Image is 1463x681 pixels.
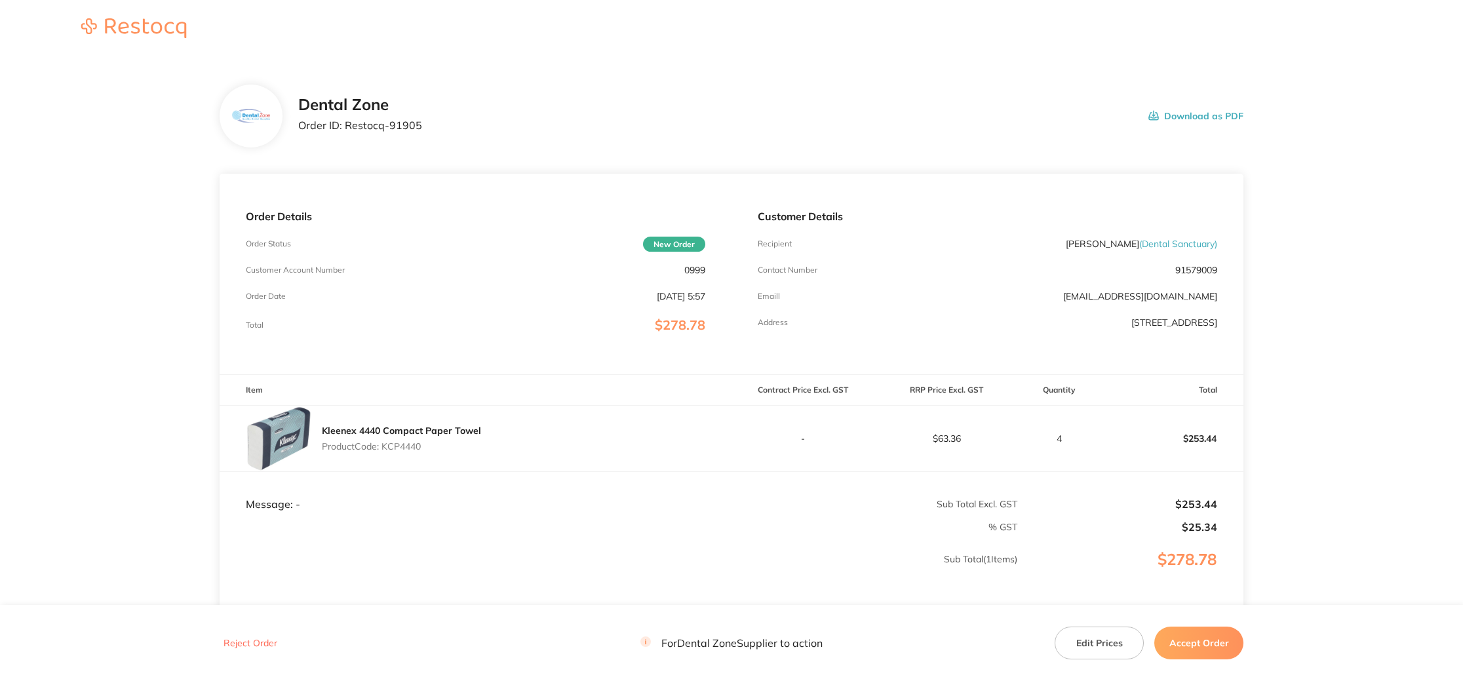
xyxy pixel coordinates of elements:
[640,637,823,650] p: For Dental Zone Supplier to action
[1066,239,1217,249] p: [PERSON_NAME]
[322,425,481,437] a: Kleenex 4440 Compact Paper Towel
[220,471,731,511] td: Message: -
[246,292,286,301] p: Order Date
[220,375,731,406] th: Item
[1148,96,1243,136] button: Download as PDF
[758,239,792,248] p: Recipient
[1063,290,1217,302] a: [EMAIL_ADDRESS][DOMAIN_NAME]
[876,433,1018,444] p: $63.36
[229,95,272,138] img: a2liazRzbw
[1101,423,1243,454] p: $253.44
[875,375,1019,406] th: RRP Price Excl. GST
[246,406,311,471] img: bXJyZzN2MQ
[1019,521,1217,533] p: $25.34
[298,119,422,131] p: Order ID: Restocq- 91905
[657,291,705,302] p: [DATE] 5:57
[298,96,422,114] h2: Dental Zone
[1018,375,1100,406] th: Quantity
[1131,317,1217,328] p: [STREET_ADDRESS]
[1139,238,1217,250] span: ( Dental Sanctuary )
[246,239,291,248] p: Order Status
[1175,265,1217,275] p: 91579009
[643,237,705,252] span: New Order
[1019,433,1099,444] p: 4
[68,18,199,38] img: Restocq logo
[1019,551,1243,595] p: $278.78
[322,441,481,452] p: Product Code: KCP4440
[758,318,788,327] p: Address
[731,375,875,406] th: Contract Price Excl. GST
[1154,627,1243,659] button: Accept Order
[1019,498,1217,510] p: $253.44
[758,292,780,301] p: Emaill
[758,210,1217,222] p: Customer Details
[1055,627,1144,659] button: Edit Prices
[220,522,1018,532] p: % GST
[655,317,705,333] span: $278.78
[68,18,199,40] a: Restocq logo
[758,265,817,275] p: Contact Number
[220,638,281,650] button: Reject Order
[1100,375,1243,406] th: Total
[732,433,874,444] p: -
[246,321,263,330] p: Total
[246,265,345,275] p: Customer Account Number
[684,265,705,275] p: 0999
[220,554,1018,591] p: Sub Total ( 1 Items)
[246,210,705,222] p: Order Details
[732,499,1017,509] p: Sub Total Excl. GST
